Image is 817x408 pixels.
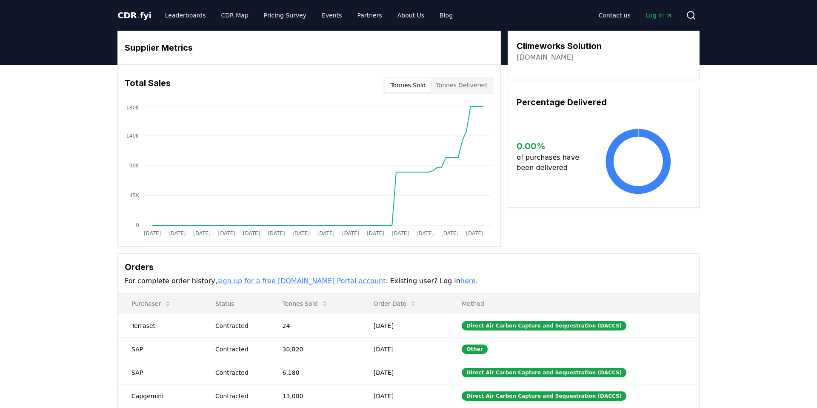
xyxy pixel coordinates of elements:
[517,40,602,52] h3: Climeworks Solution
[360,361,448,384] td: [DATE]
[517,140,586,152] h3: 0.00 %
[292,230,310,236] tspan: [DATE]
[129,163,140,169] tspan: 90K
[215,322,262,330] div: Contracted
[125,261,692,273] h3: Orders
[417,230,434,236] tspan: [DATE]
[243,230,260,236] tspan: [DATE]
[193,230,211,236] tspan: [DATE]
[592,8,637,23] a: Contact us
[144,230,161,236] tspan: [DATE]
[125,276,692,286] p: For complete order history, . Existing user? Log in .
[257,8,313,23] a: Pricing Survey
[460,277,476,285] a: here
[118,384,202,408] td: Capgemini
[351,8,389,23] a: Partners
[269,314,360,337] td: 24
[455,299,692,308] p: Method
[169,230,186,236] tspan: [DATE]
[129,193,140,198] tspan: 45K
[360,337,448,361] td: [DATE]
[592,8,679,23] nav: Main
[118,337,202,361] td: SAP
[441,230,459,236] tspan: [DATE]
[269,361,360,384] td: 6,180
[517,96,691,109] h3: Percentage Delivered
[462,345,488,354] div: Other
[125,295,178,312] button: Purchaser
[315,8,349,23] a: Events
[462,368,626,377] div: Direct Air Carbon Capture and Sequestration (DACCS)
[125,41,494,54] h3: Supplier Metrics
[126,105,140,111] tspan: 180K
[391,230,409,236] tspan: [DATE]
[269,337,360,361] td: 30,820
[431,78,492,92] button: Tonnes Delivered
[126,133,140,139] tspan: 140K
[136,222,139,228] tspan: 0
[218,230,236,236] tspan: [DATE]
[214,8,255,23] a: CDR Map
[209,299,262,308] p: Status
[462,391,626,401] div: Direct Air Carbon Capture and Sequestration (DACCS)
[360,384,448,408] td: [DATE]
[367,295,424,312] button: Order Date
[342,230,360,236] tspan: [DATE]
[269,384,360,408] td: 13,000
[466,230,483,236] tspan: [DATE]
[360,314,448,337] td: [DATE]
[367,230,384,236] tspan: [DATE]
[646,11,672,20] span: Log in
[125,77,171,94] h3: Total Sales
[217,277,386,285] a: sign up for a free [DOMAIN_NAME] Portal account
[215,392,262,400] div: Contracted
[391,8,431,23] a: About Us
[317,230,335,236] tspan: [DATE]
[215,368,262,377] div: Contracted
[137,10,140,20] span: .
[158,8,213,23] a: Leaderboards
[268,230,285,236] tspan: [DATE]
[118,361,202,384] td: SAP
[639,8,679,23] a: Log in
[517,152,586,173] p: of purchases have been delivered
[215,345,262,353] div: Contracted
[276,295,335,312] button: Tonnes Sold
[517,52,574,63] a: [DOMAIN_NAME]
[117,9,151,21] a: CDR.fyi
[385,78,431,92] button: Tonnes Sold
[118,314,202,337] td: Terraset
[433,8,460,23] a: Blog
[117,10,151,20] span: CDR fyi
[462,321,626,330] div: Direct Air Carbon Capture and Sequestration (DACCS)
[158,8,460,23] nav: Main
